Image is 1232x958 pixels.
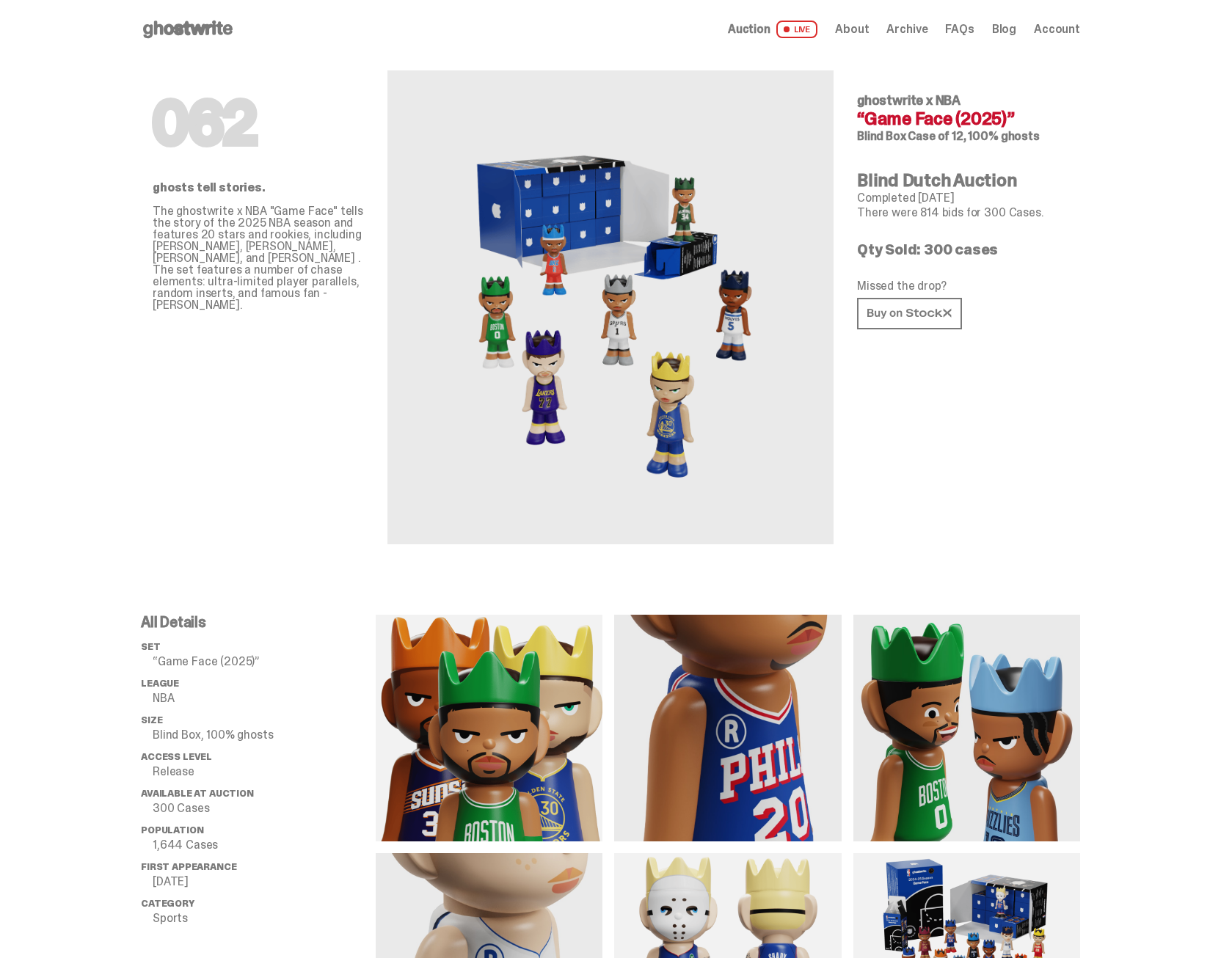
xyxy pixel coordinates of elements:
img: NBA&ldquo;Game Face (2025)&rdquo; [449,106,772,509]
span: Case of 12, 100% ghosts [908,128,1039,144]
span: League [141,677,179,690]
p: [DATE] [153,876,376,888]
p: ghosts tell stories. [153,182,364,194]
h4: Blind Dutch Auction [857,172,1068,189]
span: Size [141,714,162,726]
p: All Details [141,615,376,629]
p: NBA [153,692,376,704]
span: Available at Auction [141,787,254,800]
span: Auction [728,23,770,35]
p: Release [153,766,376,778]
p: 1,644 Cases [153,839,376,851]
p: Qty Sold: 300 cases [857,242,1068,257]
a: Archive [886,23,927,35]
span: First Appearance [141,860,236,873]
a: About [835,23,869,35]
p: There were 814 bids for 300 Cases. [857,207,1068,219]
span: LIVE [776,21,818,38]
img: media gallery image [376,615,602,841]
span: Blind Box [857,128,906,144]
img: media gallery image [614,615,841,841]
a: Blog [992,23,1016,35]
a: Auction LIVE [728,21,817,38]
span: set [141,640,161,653]
p: Blind Box, 100% ghosts [153,729,376,741]
img: media gallery image [853,615,1080,841]
span: Access Level [141,750,212,763]
p: Completed [DATE] [857,192,1068,204]
p: The ghostwrite x NBA "Game Face" tells the story of the 2025 NBA season and features 20 stars and... [153,205,364,311]
a: Account [1034,23,1080,35]
p: Sports [153,913,376,924]
p: “Game Face (2025)” [153,656,376,668]
span: Population [141,824,203,836]
span: Category [141,897,194,910]
a: FAQs [945,23,974,35]
p: 300 Cases [153,802,376,814]
h4: “Game Face (2025)” [857,110,1068,128]
span: ghostwrite x NBA [857,92,961,109]
h1: 062 [153,94,364,153]
p: Missed the drop? [857,280,1068,292]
